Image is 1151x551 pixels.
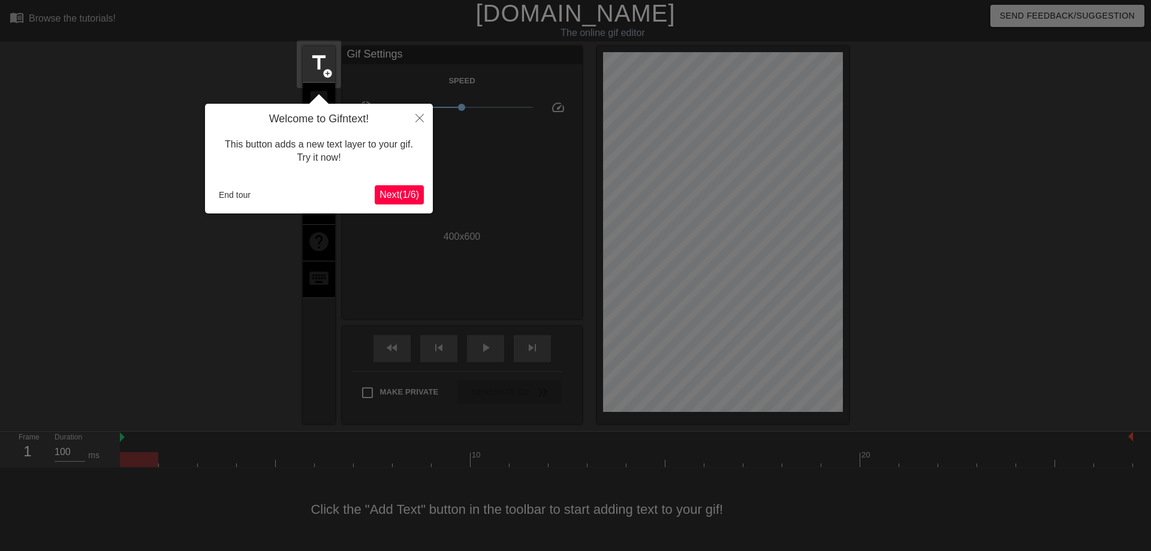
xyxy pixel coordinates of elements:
span: Next ( 1 / 6 ) [379,189,419,200]
button: End tour [214,186,255,204]
button: Close [406,104,433,131]
div: This button adds a new text layer to your gif. Try it now! [214,126,424,177]
button: Next [375,185,424,204]
h4: Welcome to Gifntext! [214,113,424,126]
